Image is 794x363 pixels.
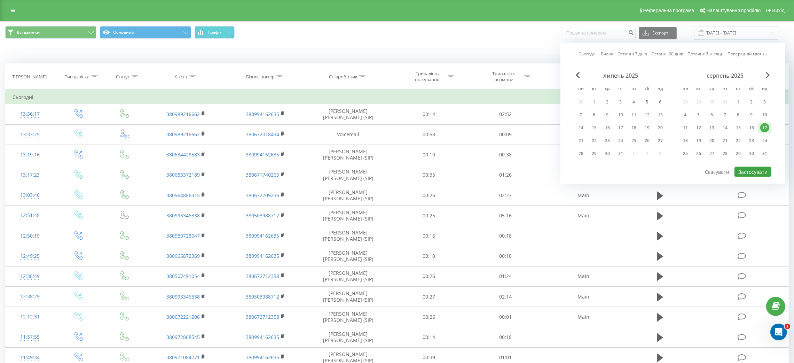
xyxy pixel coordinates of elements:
td: 00:16 [391,226,467,246]
div: 21 [721,136,730,145]
div: 8 [734,110,743,119]
td: [PERSON_NAME] [PERSON_NAME] (SIP) [305,206,391,226]
div: вт 12 серп 2025 р. [692,123,705,133]
td: 00:18 [467,226,544,246]
td: 00:01 [467,307,544,327]
div: 12:51:48 [13,209,47,222]
a: 380994162635 [246,354,279,361]
div: чт 17 лип 2025 р. [614,123,627,133]
td: [PERSON_NAME] [PERSON_NAME] (SIP) [305,104,391,124]
td: 01:26 [467,165,544,185]
div: 7 [721,110,730,119]
div: 10 [760,110,769,119]
div: 3 [760,98,769,107]
div: нд 17 серп 2025 р. [758,123,771,133]
a: 380971084271 [166,354,200,361]
abbr: середа [707,84,717,94]
div: пн 25 серп 2025 р. [679,148,692,159]
div: вт 1 лип 2025 р. [588,97,601,107]
abbr: четвер [615,84,626,94]
div: сб 19 лип 2025 р. [640,123,654,133]
span: Previous Month [576,72,580,78]
td: 01:24 [467,266,544,286]
div: ср 2 лип 2025 р. [601,97,614,107]
div: Тип дзвінка [65,74,89,80]
a: 380507491054 [166,273,200,279]
td: 00:25 [391,206,467,226]
div: пн 7 лип 2025 р. [574,110,588,120]
div: 22 [734,136,743,145]
td: Main [544,266,623,286]
div: 12:50:19 [13,229,47,243]
div: ср 30 лип 2025 р. [601,148,614,159]
a: 380994162635 [246,253,279,259]
div: вт 22 лип 2025 р. [588,136,601,146]
div: пн 14 лип 2025 р. [574,123,588,133]
div: сб 23 серп 2025 р. [745,136,758,146]
iframe: Intercom live chat [770,324,787,340]
div: Співробітник [329,74,357,80]
div: Статус [116,74,130,80]
div: 12:49:25 [13,249,47,263]
div: 15 [734,123,743,132]
span: Вихід [772,8,785,13]
a: Вчора [601,51,614,57]
div: пт 8 серп 2025 р. [732,110,745,120]
div: 18 [681,136,690,145]
div: 2 [603,98,612,107]
td: Voicemail [305,124,391,145]
button: Експорт [639,27,677,39]
div: чт 21 серп 2025 р. [718,136,732,146]
td: 00:18 [467,246,544,266]
div: 12 [643,110,652,119]
div: 9 [747,110,756,119]
div: 1 [590,98,599,107]
div: 14 [721,123,730,132]
div: пт 1 серп 2025 р. [732,97,745,107]
span: Реферальна програма [643,8,694,13]
abbr: неділя [760,84,770,94]
a: 380994162635 [246,111,279,117]
abbr: субота [746,84,757,94]
a: 380994162635 [246,232,279,239]
td: [PERSON_NAME] [PERSON_NAME] (SIP) [305,287,391,307]
div: ср 16 лип 2025 р. [601,123,614,133]
td: [PERSON_NAME] [PERSON_NAME] (SIP) [305,266,391,286]
div: вт 15 лип 2025 р. [588,123,601,133]
div: 28 [576,149,585,158]
a: 380672712358 [246,273,279,279]
a: Попередній місяць [728,51,767,57]
div: 12:38:49 [13,270,47,283]
div: сб 9 серп 2025 р. [745,110,758,120]
div: нд 31 серп 2025 р. [758,148,771,159]
a: 380994162635 [246,151,279,158]
div: 6 [656,98,665,107]
div: серпень 2025 [679,72,771,79]
abbr: понеділок [576,84,586,94]
div: 25 [681,149,690,158]
div: ср 27 серп 2025 р. [705,148,718,159]
div: 13:33:25 [13,128,47,141]
div: 5 [694,110,703,119]
a: 380634428583 [166,151,200,158]
div: 23 [747,136,756,145]
td: 00:14 [391,104,467,124]
div: 4 [681,110,690,119]
div: 20 [707,136,716,145]
div: нд 24 серп 2025 р. [758,136,771,146]
div: пн 28 лип 2025 р. [574,148,588,159]
td: [PERSON_NAME] [PERSON_NAME] (SIP) [305,307,391,327]
a: 380672709236 [246,192,279,199]
div: сб 16 серп 2025 р. [745,123,758,133]
div: 10 [616,110,625,119]
td: 02:14 [467,287,544,307]
div: чт 3 лип 2025 р. [614,97,627,107]
span: Графік [208,30,222,35]
a: 380989728047 [166,232,200,239]
a: 380989216662 [166,131,200,138]
td: [PERSON_NAME] [PERSON_NAME] (SIP) [305,165,391,185]
td: 00:27 [391,287,467,307]
div: пт 22 серп 2025 р. [732,136,745,146]
div: пт 18 лип 2025 р. [627,123,640,133]
div: нд 20 лип 2025 р. [654,123,667,133]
